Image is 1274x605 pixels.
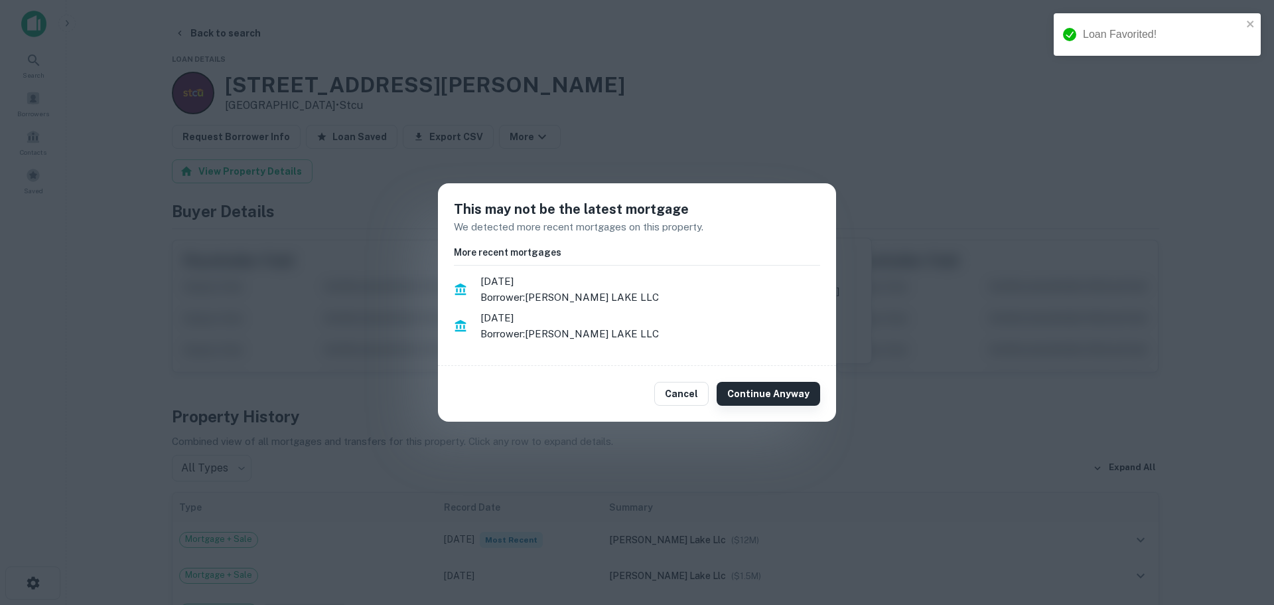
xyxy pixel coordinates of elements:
[717,382,820,406] button: Continue Anyway
[480,290,820,305] p: Borrower: [PERSON_NAME] LAKE LLC
[480,310,820,326] span: [DATE]
[654,382,709,406] button: Cancel
[454,199,820,219] h5: This may not be the latest mortgage
[1246,19,1255,31] button: close
[1208,499,1274,562] iframe: Chat Widget
[480,274,820,290] span: [DATE]
[1083,27,1242,43] div: Loan Favorited!
[454,219,820,235] p: We detected more recent mortgages on this property.
[480,326,820,342] p: Borrower: [PERSON_NAME] LAKE LLC
[454,245,820,260] h6: More recent mortgages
